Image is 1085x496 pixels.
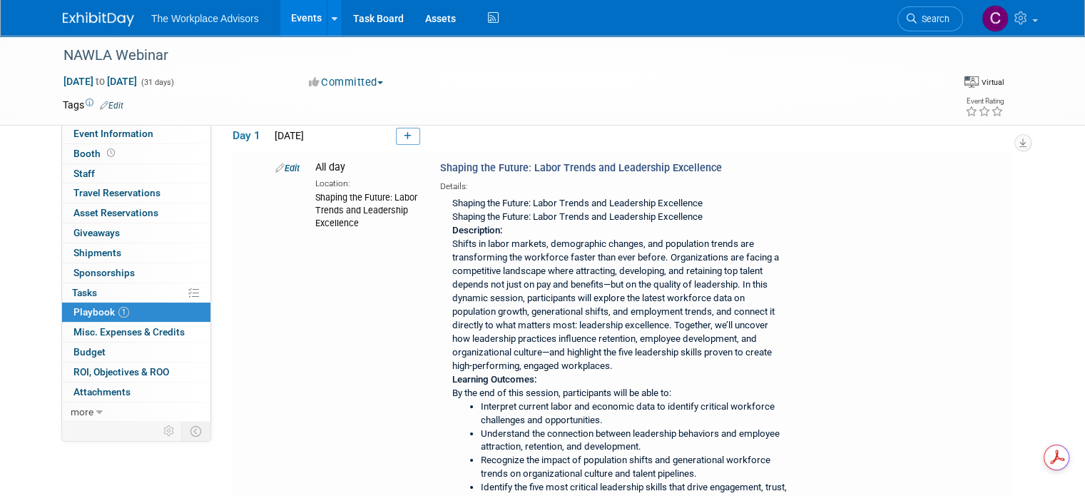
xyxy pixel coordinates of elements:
a: Attachments [62,383,210,402]
b: Learning Outcomes: [452,374,537,385]
span: Staff [73,168,95,179]
img: Format-Virtual.png [964,76,979,88]
span: Asset Reservations [73,207,158,218]
span: [DATE] [270,130,304,141]
a: Tasks [62,283,210,303]
div: NAWLA Webinar [58,43,924,69]
span: Booth not reserved yet [104,148,118,158]
span: to [93,76,107,87]
a: Edit [100,101,123,111]
span: Giveaways [73,227,120,238]
span: Misc. Expenses & Credits [73,326,185,338]
a: Giveaways [62,223,210,243]
a: Asset Reservations [62,203,210,223]
a: Booth [62,144,210,163]
span: Budget [73,346,106,358]
span: Travel Reservations [73,187,161,198]
b: Description: [452,225,503,236]
a: more [62,403,210,422]
td: Personalize Event Tab Strip [157,422,182,440]
li: Recognize the impact of population shifts and generational workforce trends on organizational cul... [481,454,787,481]
div: Shaping the Future: Labor Trends and Leadership Excellence [315,190,419,230]
a: Misc. Expenses & Credits [62,323,210,342]
li: Interpret current labor and economic data to identify critical workforce challenges and opportuni... [481,400,787,427]
img: Claudia St. John [982,5,1009,32]
div: Event Format [865,74,1004,96]
div: Location: [315,176,419,190]
span: Tasks [72,287,97,298]
span: Day 1 [233,128,268,143]
div: Details: [440,176,794,193]
div: Event Rating [965,98,1004,105]
span: Shipments [73,247,121,258]
img: ExhibitDay [63,12,134,26]
td: Toggle Event Tabs [182,422,211,440]
span: 1 [118,307,129,318]
a: Search [897,6,963,31]
a: Edit [275,163,300,173]
span: Booth [73,148,118,159]
span: Playbook [73,306,129,318]
span: [DATE] [DATE] [63,75,138,88]
td: Tags [63,98,123,112]
span: The Workplace Advisors [151,13,259,24]
span: Event Information [73,128,153,139]
a: Shipments [62,243,210,263]
span: Attachments [73,386,131,398]
span: (31 days) [140,78,174,87]
button: Committed [304,75,389,90]
div: Event Format [964,74,1004,88]
li: Understand the connection between leadership behaviors and employee attraction, retention, and de... [481,427,787,455]
span: Sponsorships [73,267,135,278]
div: Virtual [981,77,1004,88]
span: Shaping the Future: Labor Trends and Leadership Excellence [440,162,722,174]
a: Staff [62,164,210,183]
a: Travel Reservations [62,183,210,203]
a: Budget [62,343,210,362]
a: Playbook1 [62,303,210,322]
span: more [71,406,93,417]
span: All day [315,161,345,173]
a: Sponsorships [62,263,210,283]
span: ROI, Objectives & ROO [73,366,169,378]
a: ROI, Objectives & ROO [62,363,210,382]
span: Search [917,14,949,24]
a: Event Information [62,124,210,143]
